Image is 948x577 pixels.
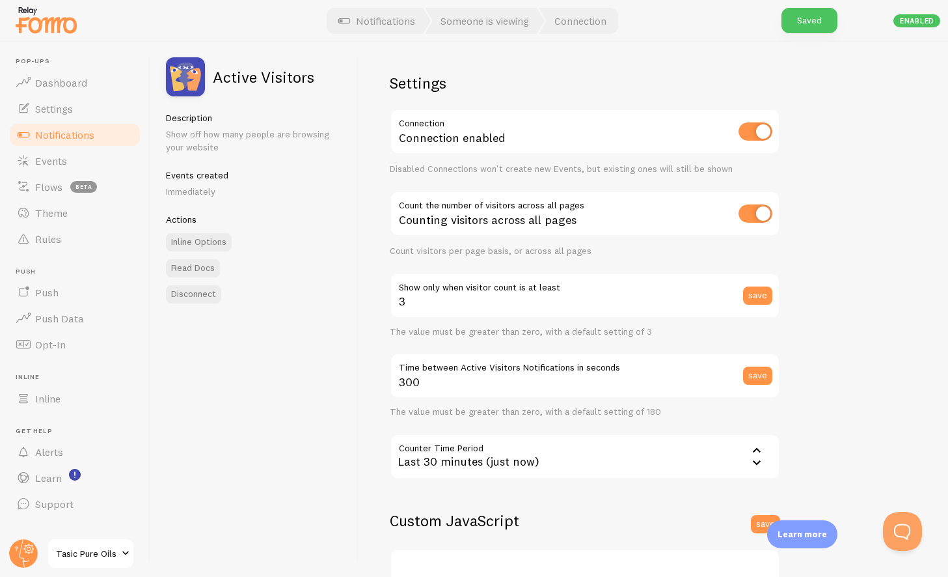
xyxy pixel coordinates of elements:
p: Show off how many people are browsing your website [166,128,342,154]
span: Pop-ups [16,57,142,66]
img: fomo-relay-logo-orange.svg [14,3,79,36]
h5: Description [166,112,342,124]
img: fomo_icons_pageviews.svg [166,57,205,96]
div: Count visitors per page basis, or across all pages [390,246,780,257]
span: Learn [35,471,62,485]
button: save [743,287,772,305]
span: Tasic Pure Oils [56,546,118,561]
button: save [751,515,780,533]
input: 180 [390,353,780,399]
a: Push [8,279,142,305]
a: Settings [8,96,142,122]
div: The value must be greater than zero, with a default setting of 3 [390,326,780,338]
iframe: Help Scout Beacon - Open [883,512,922,551]
a: Flows beta [8,174,142,200]
div: Counting visitors across all pages [390,191,780,238]
span: Flows [35,180,62,193]
a: Read Docs [166,259,220,277]
svg: <p>Watch New Feature Tutorials!</p> [69,469,81,481]
span: beta [70,181,97,193]
h2: Custom JavaScript [390,511,780,531]
a: Alerts [8,439,142,465]
a: Support [8,491,142,517]
button: save [743,367,772,385]
p: Immediately [166,185,342,198]
span: Inline [35,392,61,405]
span: Get Help [16,427,142,436]
a: Inline Options [166,233,232,251]
label: Show only when visitor count is at least [390,273,780,295]
input: 3 [390,273,780,318]
h5: Events created [166,169,342,181]
div: Saved [781,8,837,33]
div: Disabled Connections won't create new Events, but existing ones will still be shown [390,163,780,175]
p: Learn more [778,528,827,541]
label: Time between Active Visitors Notifications in seconds [390,353,780,375]
a: Events [8,148,142,174]
a: Opt-In [8,331,142,358]
span: Support [35,498,74,511]
span: Opt-In [35,338,66,351]
span: Notifications [35,128,94,141]
a: Rules [8,226,142,252]
a: Theme [8,200,142,226]
span: Events [35,154,67,167]
a: Dashboard [8,70,142,96]
button: Disconnect [166,285,221,303]
span: Push Data [35,312,84,325]
a: Inline [8,386,142,412]
a: Learn [8,465,142,491]
h2: Active Visitors [213,69,314,85]
a: Push Data [8,305,142,331]
span: Theme [35,206,68,219]
a: Notifications [8,122,142,148]
div: The value must be greater than zero, with a default setting of 180 [390,406,780,418]
span: Settings [35,102,73,115]
span: Push [35,286,59,299]
span: Dashboard [35,76,87,89]
span: Rules [35,232,61,246]
span: Push [16,268,142,276]
h2: Settings [390,73,780,93]
span: Inline [16,373,142,382]
a: Tasic Pure Oils [47,538,135,569]
div: Connection enabled [390,109,780,156]
div: Learn more [767,520,837,548]
div: Last 30 minutes (just now) [390,434,780,479]
h5: Actions [166,214,342,225]
span: Alerts [35,445,63,458]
